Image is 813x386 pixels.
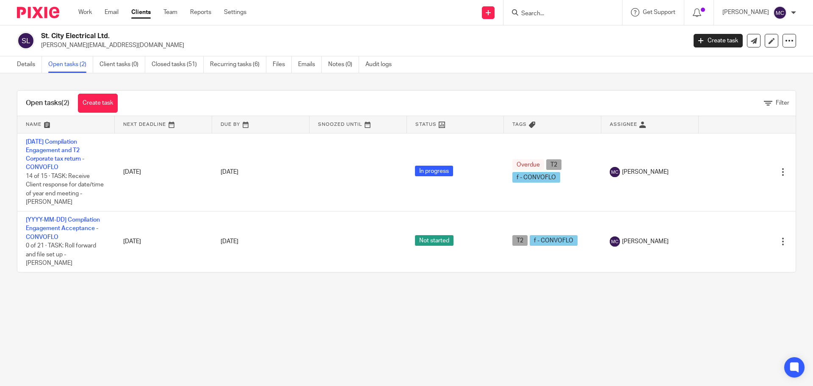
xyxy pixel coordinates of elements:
span: 14 of 15 · TASK: Receive Client response for date/time of year end meeting - [PERSON_NAME] [26,173,104,205]
span: Snoozed Until [318,122,362,127]
img: svg%3E [773,6,787,19]
a: [DATE] Compilation Engagement and T2 Corporate tax return - CONVOFLO [26,139,84,171]
a: Create task [694,34,743,47]
p: [PERSON_NAME] [722,8,769,17]
span: (2) [61,100,69,106]
a: Client tasks (0) [100,56,145,73]
span: 0 of 21 · TASK: Roll forward and file set up - [PERSON_NAME] [26,243,96,266]
a: Files [273,56,292,73]
a: Reports [190,8,211,17]
td: [DATE] [115,211,212,272]
a: Notes (0) [328,56,359,73]
span: Get Support [643,9,675,15]
span: Filter [776,100,789,106]
a: Details [17,56,42,73]
span: [DATE] [221,239,238,244]
td: [DATE] [115,133,212,211]
span: Tags [512,122,527,127]
span: Overdue [512,159,544,170]
p: [PERSON_NAME][EMAIL_ADDRESS][DOMAIN_NAME] [41,41,681,50]
a: [YYYY-MM-DD] Compilation Engagement Acceptance - CONVOFLO [26,217,100,240]
span: f - CONVOFLO [530,235,578,246]
a: Team [163,8,177,17]
span: [PERSON_NAME] [622,168,669,176]
a: Create task [78,94,118,113]
img: svg%3E [610,236,620,247]
a: Open tasks (2) [48,56,93,73]
a: Settings [224,8,246,17]
a: Recurring tasks (6) [210,56,266,73]
span: Not started [415,235,454,246]
span: [PERSON_NAME] [622,237,669,246]
h1: Open tasks [26,99,69,108]
input: Search [520,10,597,18]
span: T2 [546,159,561,170]
img: svg%3E [610,167,620,177]
a: Work [78,8,92,17]
span: In progress [415,166,453,176]
img: Pixie [17,7,59,18]
span: [DATE] [221,169,238,175]
a: Audit logs [365,56,398,73]
span: f - CONVOFLO [512,172,560,183]
a: Closed tasks (51) [152,56,204,73]
a: Emails [298,56,322,73]
h2: St. City Electrical Ltd. [41,32,553,41]
a: Clients [131,8,151,17]
a: Email [105,8,119,17]
img: svg%3E [17,32,35,50]
span: Status [415,122,437,127]
span: T2 [512,235,528,246]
